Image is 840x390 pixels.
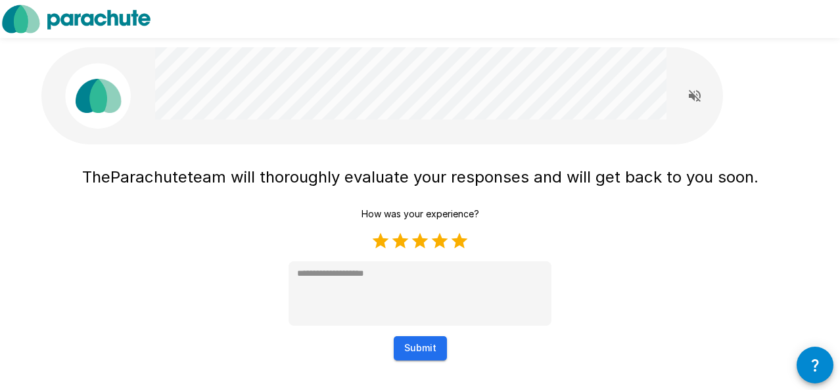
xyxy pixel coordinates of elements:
p: How was your experience? [362,207,479,221]
img: parachute_avatar.png [65,63,131,129]
span: Parachute [110,167,187,186]
button: Submit [394,336,447,360]
button: Read questions aloud [682,83,708,109]
span: The [82,167,110,186]
span: team will thoroughly evaluate your responses and will get back to you soon. [187,167,758,186]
